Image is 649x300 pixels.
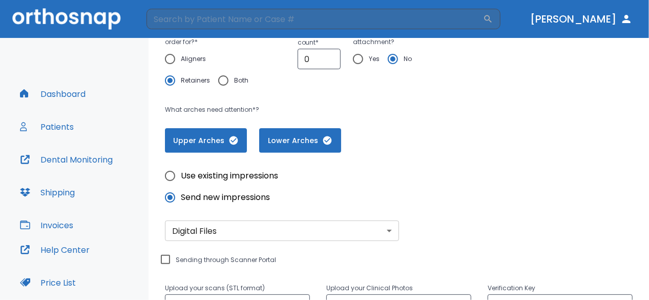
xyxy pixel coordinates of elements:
[181,53,206,65] span: Aligners
[175,135,237,146] span: Upper Arches
[165,104,438,116] p: What arches need attention*?
[14,213,79,237] button: Invoices
[14,147,119,172] button: Dental Monitoring
[165,128,247,153] button: Upper Arches
[181,74,210,87] span: Retainers
[14,114,80,139] button: Patients
[14,82,92,106] button: Dashboard
[165,221,399,241] div: Without label
[146,9,483,29] input: Search by Patient Name or Case #
[369,53,380,65] span: Yes
[14,180,81,205] button: Shipping
[326,282,471,294] p: Upload your Clinical Photos
[526,10,637,28] button: [PERSON_NAME]
[165,282,310,294] p: Upload your scans (STL format)
[259,128,341,153] button: Lower Arches
[404,53,412,65] span: No
[234,74,248,87] span: Both
[14,237,96,262] button: Help Center
[269,135,331,146] span: Lower Arches
[181,170,278,182] span: Use existing impressions
[488,282,633,294] p: Verification Key
[181,191,270,204] span: Send new impressions
[14,270,82,295] button: Price List
[12,8,121,29] img: Orthosnap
